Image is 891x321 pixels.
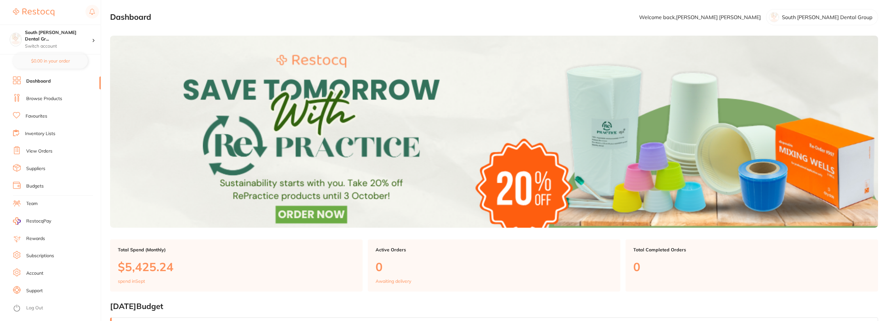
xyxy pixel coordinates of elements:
[376,247,613,252] p: Active Orders
[110,239,363,292] a: Total Spend (Monthly)$5,425.24spend inSept
[13,5,54,20] a: Restocq Logo
[13,303,99,314] button: Log Out
[26,78,51,85] a: Dashboard
[26,288,43,294] a: Support
[110,36,878,228] img: Dashboard
[118,247,355,252] p: Total Spend (Monthly)
[26,201,38,207] a: Team
[26,96,62,102] a: Browse Products
[626,239,878,292] a: Total Completed Orders0
[26,270,43,277] a: Account
[25,131,55,137] a: Inventory Lists
[633,247,870,252] p: Total Completed Orders
[639,14,761,20] p: Welcome back, [PERSON_NAME] [PERSON_NAME]
[26,183,44,189] a: Budgets
[118,279,145,284] p: spend in Sept
[26,166,45,172] a: Suppliers
[13,217,21,225] img: RestocqPay
[25,43,92,50] p: Switch account
[13,8,54,16] img: Restocq Logo
[633,260,870,273] p: 0
[376,279,411,284] p: Awaiting delivery
[376,260,613,273] p: 0
[13,217,51,225] a: RestocqPay
[782,14,873,20] p: South [PERSON_NAME] Dental Group
[25,29,92,42] h4: South Burnett Dental Group
[26,253,54,259] a: Subscriptions
[118,260,355,273] p: $5,425.24
[26,305,43,311] a: Log Out
[26,235,45,242] a: Rewards
[110,302,878,311] h2: [DATE] Budget
[13,53,88,69] button: $0.00 in your order
[26,113,47,120] a: Favourites
[26,218,51,224] span: RestocqPay
[26,148,52,155] a: View Orders
[110,13,151,22] h2: Dashboard
[10,33,21,44] img: South Burnett Dental Group
[368,239,620,292] a: Active Orders0Awaiting delivery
